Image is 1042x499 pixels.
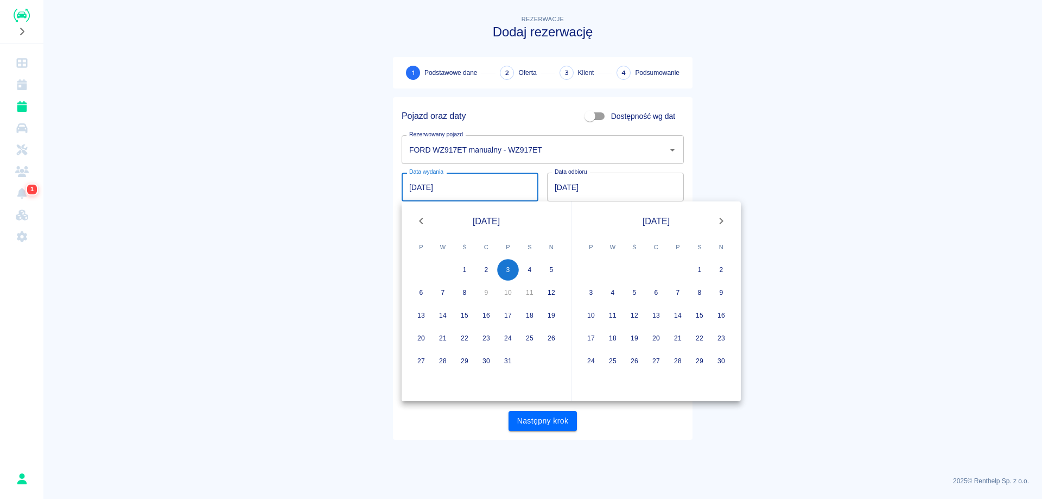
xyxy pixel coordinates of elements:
[645,282,667,304] button: 6
[402,173,538,201] input: DD.MM.YYYY
[710,259,732,281] button: 2
[645,327,667,349] button: 20
[522,16,564,22] span: Rezerwacje
[424,68,477,78] span: Podstawowe dane
[4,52,39,74] a: Dashboard
[541,282,562,304] button: 12
[520,236,539,258] span: sobota
[519,305,541,326] button: 18
[710,210,732,232] button: Next month
[611,111,675,122] span: Dostępność wg dat
[580,327,602,349] button: 17
[689,305,710,326] button: 15
[454,327,475,349] button: 22
[410,305,432,326] button: 13
[555,168,587,176] label: Data odbioru
[689,282,710,304] button: 8
[603,236,622,258] span: wtorek
[643,214,670,228] span: [DATE]
[547,173,684,201] input: DD.MM.YYYY
[433,236,453,258] span: wtorek
[14,9,30,22] img: Renthelp
[690,236,709,258] span: sobota
[580,282,602,304] button: 3
[432,327,454,349] button: 21
[602,282,624,304] button: 4
[4,161,39,182] a: Klienci
[710,305,732,326] button: 16
[432,282,454,304] button: 7
[602,350,624,372] button: 25
[564,67,569,79] span: 3
[689,350,710,372] button: 29
[668,236,688,258] span: piątek
[473,214,500,228] span: [DATE]
[645,305,667,326] button: 13
[454,259,475,281] button: 1
[646,236,666,258] span: czwartek
[4,117,39,139] a: Flota
[476,236,496,258] span: czwartek
[475,327,497,349] button: 23
[621,67,626,79] span: 4
[409,130,463,138] label: Rezerwowany pojazd
[541,327,562,349] button: 26
[518,68,536,78] span: Oferta
[580,305,602,326] button: 10
[497,259,519,281] button: 3
[497,350,519,372] button: 31
[667,327,689,349] button: 21
[519,259,541,281] button: 4
[454,305,475,326] button: 15
[665,142,680,157] button: Otwórz
[645,350,667,372] button: 27
[410,210,432,232] button: Previous month
[519,327,541,349] button: 25
[581,236,601,258] span: poniedziałek
[432,350,454,372] button: 28
[410,327,432,349] button: 20
[454,350,475,372] button: 29
[689,259,710,281] button: 1
[635,68,679,78] span: Podsumowanie
[412,67,415,79] span: 1
[624,327,645,349] button: 19
[624,305,645,326] button: 12
[402,111,466,122] h5: Pojazd oraz daty
[602,327,624,349] button: 18
[498,236,518,258] span: piątek
[509,411,577,431] button: Następny krok
[28,184,36,195] span: 1
[4,139,39,161] a: Serwisy
[541,259,562,281] button: 5
[711,236,731,258] span: niedziela
[602,305,624,326] button: 11
[409,168,443,176] label: Data wydania
[475,259,497,281] button: 2
[4,226,39,248] a: Ustawienia
[710,350,732,372] button: 30
[667,305,689,326] button: 14
[454,282,475,304] button: 8
[475,305,497,326] button: 16
[578,68,594,78] span: Klient
[56,476,1029,486] p: 2025 © Renthelp Sp. z o.o.
[455,236,474,258] span: środa
[410,282,432,304] button: 6
[14,24,30,39] button: Rozwiń nawigację
[432,305,454,326] button: 14
[710,327,732,349] button: 23
[624,350,645,372] button: 26
[4,74,39,96] a: Kalendarz
[541,305,562,326] button: 19
[689,327,710,349] button: 22
[497,305,519,326] button: 17
[497,327,519,349] button: 24
[667,350,689,372] button: 28
[4,204,39,226] a: Widget WWW
[393,24,692,40] h3: Dodaj rezerwację
[410,350,432,372] button: 27
[10,468,33,490] button: Sebastian Szczęśniak
[411,236,431,258] span: poniedziałek
[625,236,644,258] span: środa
